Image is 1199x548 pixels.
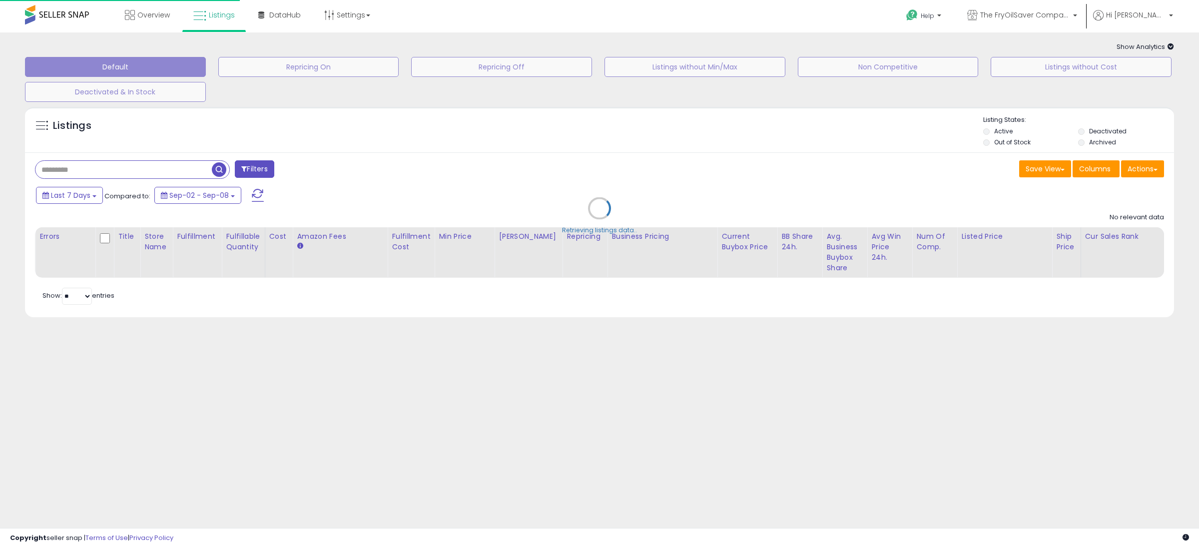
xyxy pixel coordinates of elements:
[137,10,170,20] span: Overview
[269,10,301,20] span: DataHub
[25,57,206,77] button: Default
[562,226,637,235] div: Retrieving listings data..
[411,57,592,77] button: Repricing Off
[798,57,979,77] button: Non Competitive
[898,1,951,32] a: Help
[1117,42,1174,51] span: Show Analytics
[604,57,785,77] button: Listings without Min/Max
[991,57,1172,77] button: Listings without Cost
[25,82,206,102] button: Deactivated & In Stock
[209,10,235,20] span: Listings
[1093,10,1173,32] a: Hi [PERSON_NAME]
[921,11,934,20] span: Help
[1106,10,1166,20] span: Hi [PERSON_NAME]
[218,57,399,77] button: Repricing On
[980,10,1070,20] span: The FryOilSaver Company
[906,9,918,21] i: Get Help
